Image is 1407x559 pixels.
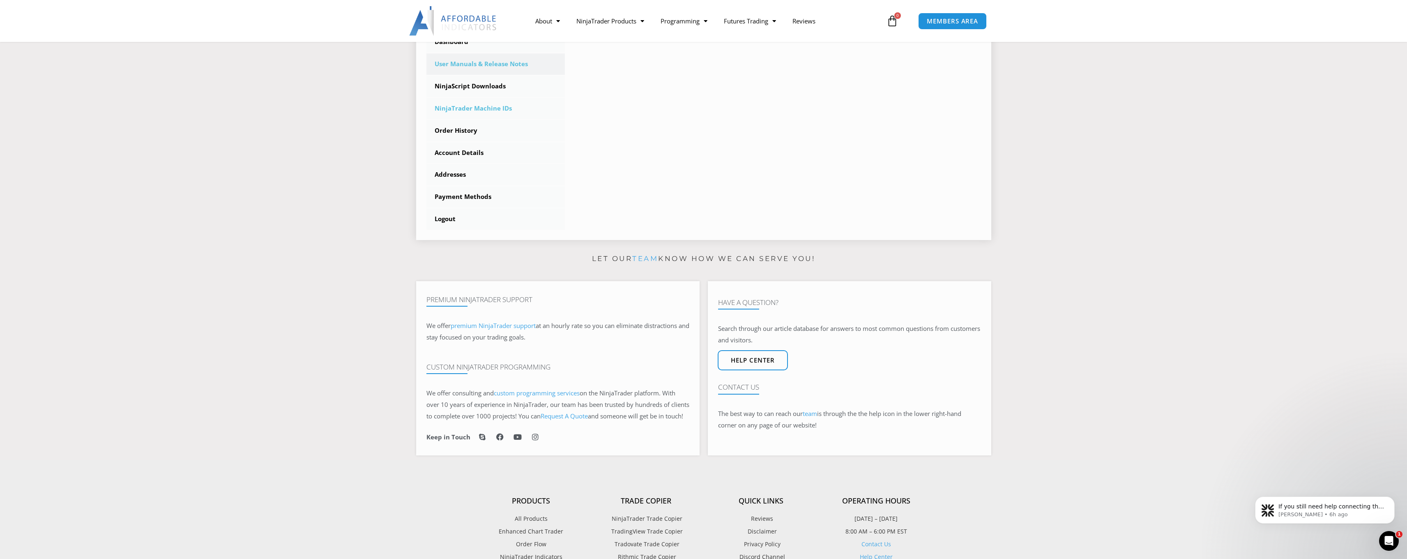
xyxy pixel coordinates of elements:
[1243,479,1407,537] iframe: Intercom notifications message
[426,31,565,53] a: Dashboard
[819,513,934,524] p: [DATE] – [DATE]
[426,53,565,75] a: User Manuals & Release Notes
[426,208,565,230] a: Logout
[426,321,689,341] span: at an hourly rate so you can eliminate distractions and stay focused on your trading goals.
[704,539,819,550] a: Privacy Policy
[426,31,565,230] nav: Account pages
[613,539,679,550] span: Tradovate Trade Copier
[749,513,773,524] span: Reviews
[718,383,981,391] h4: Contact Us
[874,9,910,33] a: 0
[718,408,981,431] p: The best way to can reach our is through the the help icon in the lower right-hand corner on any ...
[426,98,565,119] a: NinjaTrader Machine IDs
[499,526,563,537] span: Enhanced Chart Trader
[704,526,819,537] a: Disclaimer
[426,296,689,304] h4: Premium NinjaTrader Support
[632,254,658,263] a: team
[718,298,981,307] h4: Have A Question?
[474,513,589,524] a: All Products
[1396,531,1402,538] span: 1
[416,252,991,266] p: Let our know how we can serve you!
[426,389,580,397] span: We offer consulting and
[927,18,978,24] span: MEMBERS AREA
[718,350,788,370] a: Help center
[589,513,704,524] a: NinjaTrader Trade Copier
[426,321,451,330] span: We offer
[568,12,652,30] a: NinjaTrader Products
[918,13,987,30] a: MEMBERS AREA
[610,513,682,524] span: NinjaTrader Trade Copier
[541,412,588,420] a: Request A Quote
[426,433,470,441] h6: Keep in Touch
[474,526,589,537] a: Enhanced Chart Trader
[652,12,716,30] a: Programming
[589,526,704,537] a: TradingView Trade Copier
[515,513,548,524] span: All Products
[589,497,704,506] h4: Trade Copier
[861,540,891,548] a: Contact Us
[589,539,704,550] a: Tradovate Trade Copier
[426,120,565,141] a: Order History
[1379,531,1399,551] iframe: Intercom live chat
[426,389,689,420] span: on the NinjaTrader platform. With over 10 years of experience in NinjaTrader, our team has been t...
[527,12,568,30] a: About
[474,539,589,550] a: Order Flow
[409,6,497,36] img: LogoAI | Affordable Indicators – NinjaTrader
[718,323,981,346] p: Search through our article database for answers to most common questions from customers and visit...
[451,321,536,330] a: premium NinjaTrader support
[731,357,775,363] span: Help center
[527,12,884,30] nav: Menu
[742,539,781,550] span: Privacy Policy
[704,513,819,524] a: Reviews
[426,142,565,164] a: Account Details
[746,526,777,537] span: Disclaimer
[516,539,546,550] span: Order Flow
[426,186,565,208] a: Payment Methods
[609,526,683,537] span: TradingView Trade Copier
[494,389,580,397] a: custom programming services
[784,12,824,30] a: Reviews
[704,497,819,506] h4: Quick Links
[894,12,901,19] span: 0
[819,526,934,537] p: 8:00 AM – 6:00 PM EST
[426,164,565,185] a: Addresses
[426,76,565,97] a: NinjaScript Downloads
[474,497,589,506] h4: Products
[426,363,689,371] h4: Custom NinjaTrader Programming
[716,12,784,30] a: Futures Trading
[819,497,934,506] h4: Operating Hours
[803,409,817,418] a: team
